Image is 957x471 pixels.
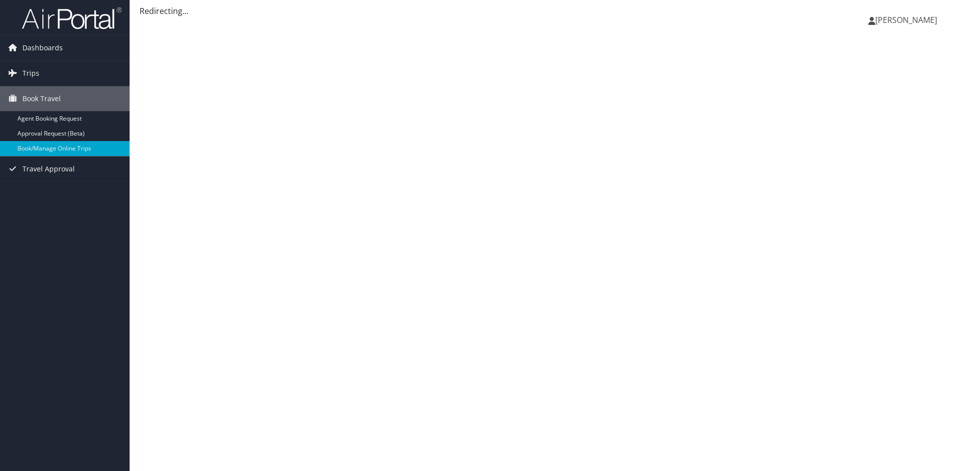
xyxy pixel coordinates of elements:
[22,86,61,111] span: Book Travel
[22,6,122,30] img: airportal-logo.png
[22,61,39,86] span: Trips
[868,5,947,35] a: [PERSON_NAME]
[22,35,63,60] span: Dashboards
[875,14,937,25] span: [PERSON_NAME]
[22,157,75,181] span: Travel Approval
[140,5,947,17] div: Redirecting...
